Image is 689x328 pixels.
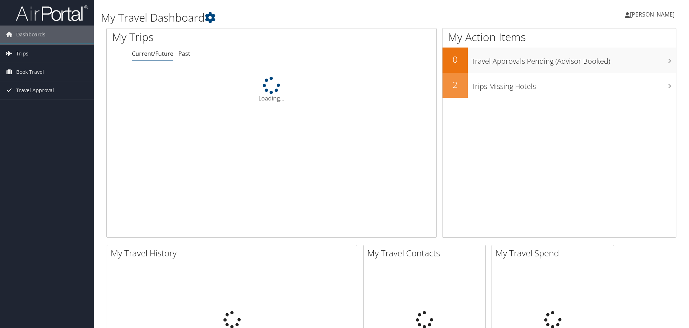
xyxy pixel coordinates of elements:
[16,26,45,44] span: Dashboards
[625,4,682,25] a: [PERSON_NAME]
[443,30,676,45] h1: My Action Items
[443,48,676,73] a: 0Travel Approvals Pending (Advisor Booked)
[471,53,676,66] h3: Travel Approvals Pending (Advisor Booked)
[367,247,485,259] h2: My Travel Contacts
[178,50,190,58] a: Past
[101,10,488,25] h1: My Travel Dashboard
[16,63,44,81] span: Book Travel
[443,78,468,91] h2: 2
[132,50,173,58] a: Current/Future
[16,45,28,63] span: Trips
[16,81,54,99] span: Travel Approval
[471,78,676,91] h3: Trips Missing Hotels
[443,53,468,66] h2: 0
[443,73,676,98] a: 2Trips Missing Hotels
[495,247,614,259] h2: My Travel Spend
[111,247,357,259] h2: My Travel History
[112,30,294,45] h1: My Trips
[630,10,675,18] span: [PERSON_NAME]
[16,5,88,22] img: airportal-logo.png
[107,77,436,103] div: Loading...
